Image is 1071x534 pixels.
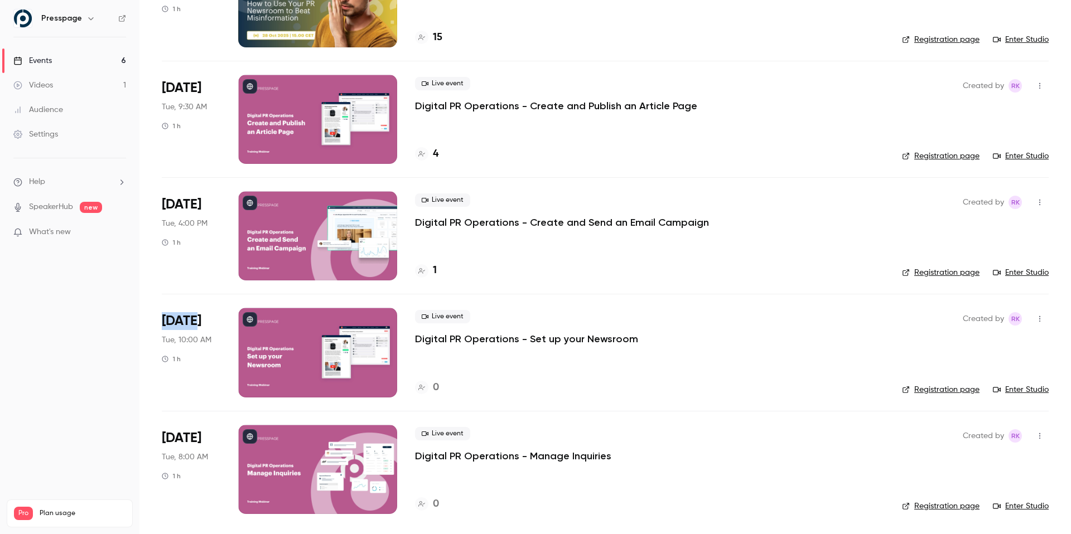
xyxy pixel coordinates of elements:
a: Digital PR Operations - Create and Send an Email Campaign [415,216,709,229]
span: Created by [963,429,1004,443]
div: Settings [13,129,58,140]
iframe: Noticeable Trigger [113,227,126,237]
span: [DATE] [162,429,201,447]
span: new [80,202,102,213]
span: Tue, 4:00 PM [162,218,208,229]
a: 1 [415,263,437,278]
span: Robin Kleine [1009,79,1022,93]
div: 1 h [162,355,181,363]
span: Help [29,176,45,188]
span: Live event [415,193,470,207]
a: Enter Studio [993,384,1049,395]
a: Registration page [902,267,980,278]
a: 0 [415,380,439,395]
span: Live event [415,427,470,440]
div: Dec 16 Tue, 8:00 AM (Europe/Amsterdam) [162,425,220,514]
span: Tue, 10:00 AM [162,334,211,346]
a: Enter Studio [993,34,1049,45]
a: SpeakerHub [29,201,73,213]
a: Registration page [902,151,980,162]
div: Videos [13,80,53,91]
a: Registration page [902,384,980,395]
div: Nov 4 Tue, 9:30 AM (Europe/Amsterdam) [162,75,220,164]
div: Audience [13,104,63,115]
h4: 0 [433,380,439,395]
span: RK [1011,196,1020,209]
li: help-dropdown-opener [13,176,126,188]
span: What's new [29,226,71,238]
span: [DATE] [162,312,201,330]
a: 0 [415,497,439,512]
a: Enter Studio [993,151,1049,162]
span: Live event [415,310,470,323]
h4: 0 [433,497,439,512]
div: 1 h [162,4,181,13]
span: Live event [415,77,470,90]
span: Pro [14,507,33,520]
a: Digital PR Operations - Create and Publish an Article Page [415,99,697,113]
span: Robin Kleine [1009,312,1022,326]
span: RK [1011,79,1020,93]
div: Events [13,55,52,66]
span: Created by [963,79,1004,93]
a: Enter Studio [993,267,1049,278]
span: Robin Kleine [1009,429,1022,443]
a: 4 [415,147,438,162]
span: RK [1011,312,1020,326]
h6: Presspage [41,13,82,24]
h4: 4 [433,147,438,162]
span: Tue, 9:30 AM [162,101,207,113]
span: Tue, 8:00 AM [162,452,208,463]
span: [DATE] [162,79,201,97]
span: Robin Kleine [1009,196,1022,209]
h4: 15 [433,30,442,45]
a: Digital PR Operations - Manage Inquiries [415,449,611,463]
div: 1 h [162,122,181,130]
h4: 1 [433,263,437,278]
span: Plan usage [40,509,126,518]
a: Registration page [902,34,980,45]
a: Registration page [902,501,980,512]
div: Dec 2 Tue, 10:00 AM (Europe/Amsterdam) [162,308,220,397]
div: 1 h [162,472,181,480]
span: Created by [963,312,1004,326]
span: RK [1011,429,1020,443]
a: Enter Studio [993,501,1049,512]
span: [DATE] [162,196,201,213]
a: Digital PR Operations - Set up your Newsroom [415,332,638,346]
div: 1 h [162,238,181,247]
img: Presspage [14,9,32,27]
a: 15 [415,30,442,45]
div: Nov 18 Tue, 4:00 PM (Europe/Amsterdam) [162,191,220,280]
span: Created by [963,196,1004,209]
